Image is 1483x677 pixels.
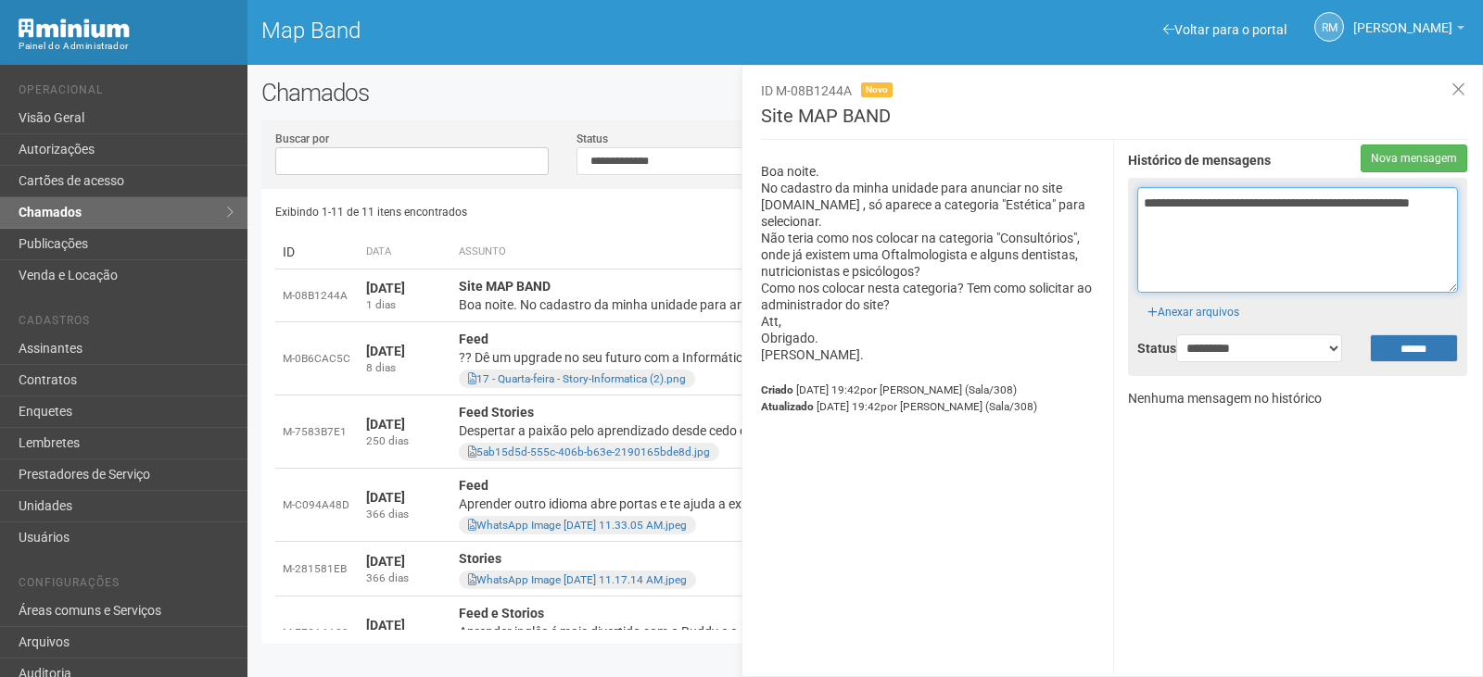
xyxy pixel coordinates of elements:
div: 8 dias [366,360,444,376]
td: ID [275,235,359,270]
strong: Feed [459,332,488,346]
button: Nova mensagem [1361,144,1467,172]
img: Minium [19,19,130,38]
span: Renata Moreira [1353,3,1452,35]
div: 1 dias [366,297,444,313]
a: Voltar para o portal [1163,22,1287,37]
td: M-C094A48D [275,469,359,542]
div: Aprender inglês é mais divertido com o Buddy e a Angel. Na Fisk, as crianças aprendem brincando.... [459,622,1158,641]
p: Boa noite. No cadastro da minha unidade para anunciar no site [DOMAIN_NAME] , só aparece a catego... [761,163,1100,363]
strong: [DATE] [366,417,405,432]
strong: [DATE] [366,490,405,505]
div: 366 dias [366,570,444,586]
td: M-281581EB [275,542,359,596]
div: Despertar a paixão pelo aprendizado desde cedo é um presente valioso para o futuro. ?? ?? Na Fis... [459,421,1158,440]
strong: Site MAP BAND [459,279,551,294]
td: M-EF2A6A89 [275,596,359,670]
span: [DATE] 19:42 [796,383,1017,396]
td: M-08B1244A [275,270,359,322]
a: 17 - Quarta-feira - Story-Informatica (2).png [468,372,686,385]
a: 5ab15d5d-555c-406b-b63e-2190165bde8d.jpg [468,445,710,458]
label: Status [1137,340,1148,357]
strong: [DATE] [366,344,405,358]
strong: Feed Stories [459,405,534,420]
div: ?? Dê um upgrade no seu futuro com a Informática Fisk! Aprenda os principais softwares de forma p... [459,348,1158,367]
strong: [DATE] [366,281,405,295]
div: 366 dias [366,507,444,522]
a: RM [1314,12,1344,42]
th: Assunto [451,235,1165,270]
span: [DATE] 19:42 [817,400,1037,413]
td: M-7583B7E1 [275,395,359,469]
label: Buscar por [275,131,329,147]
span: Novo [861,82,893,97]
strong: Histórico de mensagens [1128,154,1271,169]
h1: Map Band [261,19,852,43]
strong: [DATE] [366,618,405,633]
div: Boa noite. No cadastro da minha unidade para anunciar no site [DOMAIN_NAME] , só aparece a catego... [459,295,1158,314]
a: WhatsApp Image [DATE] 11.17.14 AM.jpeg [468,573,687,586]
th: Data [359,235,451,270]
span: ID M-08B1244A [761,83,852,98]
a: [PERSON_NAME] [1353,23,1464,38]
div: Aprender outro idioma abre portas e te ajuda a expandir horizontes. Na Fisk, você aprende inglês... [459,495,1158,513]
label: Status [577,131,608,147]
li: Configurações [19,576,234,596]
li: Cadastros [19,314,234,333]
span: por [PERSON_NAME] (Sala/308) [860,383,1017,396]
li: Operacional [19,83,234,103]
strong: Atualizado [761,400,814,413]
a: WhatsApp Image [DATE] 11.33.05 AM.jpeg [468,519,687,532]
span: por [PERSON_NAME] (Sala/308) [881,400,1037,413]
h2: Chamados [261,79,1469,107]
div: 250 dias [366,433,444,449]
div: Anexar arquivos [1137,293,1249,320]
strong: Stories [459,551,501,566]
h3: Site MAP BAND [761,107,1468,140]
div: Exibindo 1-11 de 11 itens encontrados [275,198,866,226]
strong: Feed [459,478,488,493]
strong: Criado [761,383,793,396]
td: M-0B6CAC5C [275,322,359,395]
p: Nenhuma mensagem no histórico [1128,390,1467,407]
strong: [DATE] [366,554,405,569]
div: Painel do Administrador [19,38,234,55]
strong: Feed e Storios [459,606,544,621]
